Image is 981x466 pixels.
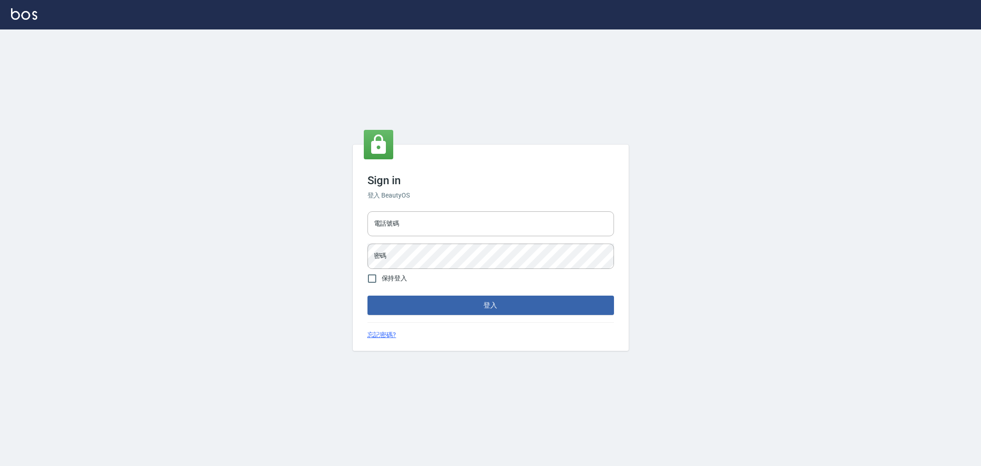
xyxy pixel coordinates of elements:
[367,296,614,315] button: 登入
[367,191,614,200] h6: 登入 BeautyOS
[367,330,396,340] a: 忘記密碼?
[11,8,37,20] img: Logo
[367,174,614,187] h3: Sign in
[382,274,407,283] span: 保持登入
